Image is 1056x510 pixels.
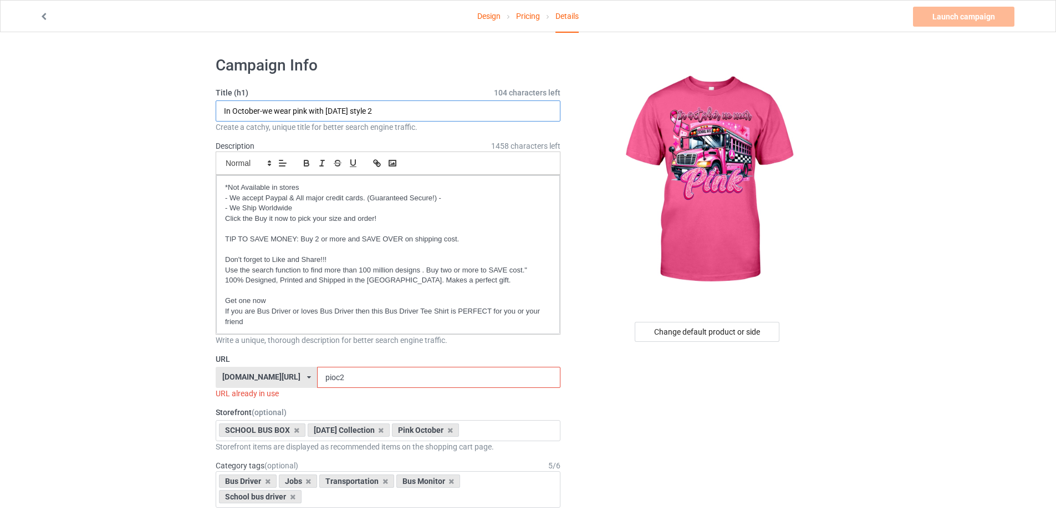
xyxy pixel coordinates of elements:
label: Storefront [216,407,560,418]
div: Create a catchy, unique title for better search engine traffic. [216,122,560,133]
p: 100% Designed, Printed and Shipped in the [GEOGRAPHIC_DATA]. Makes a perfect gift. [225,275,551,286]
p: *Not Available in stores [225,183,551,193]
div: [DATE] Collection [308,423,390,437]
div: Write a unique, thorough description for better search engine traffic. [216,335,560,346]
span: 1458 characters left [491,140,560,152]
p: Get one now [225,296,551,306]
div: URL already in use [216,388,560,399]
label: Description [216,142,254,150]
div: Transportation [319,474,394,488]
a: Design [477,1,501,32]
p: - We accept Paypal & All major credit cards. (Guaranteed Secure!) - [225,193,551,204]
span: (optional) [252,408,287,417]
span: (optional) [264,461,298,470]
div: Bus Driver [219,474,277,488]
a: Pricing [516,1,540,32]
p: Don't forget to Like and Share!!! [225,255,551,265]
div: [DOMAIN_NAME][URL] [222,373,300,381]
p: Click the Buy it now to pick your size and order! [225,214,551,224]
div: Bus Monitor [396,474,461,488]
p: If you are Bus Driver or loves Bus Driver then this Bus Driver Tee Shirt is PERFECT for you or yo... [225,306,551,327]
div: 5 / 6 [548,460,560,471]
div: Pink October [392,423,459,437]
label: Title (h1) [216,87,560,98]
p: TIP TO SAVE MONEY: Buy 2 or more and SAVE OVER on shipping cost. [225,234,551,245]
div: Details [555,1,579,33]
div: School bus driver [219,490,302,503]
div: Change default product or side [635,322,779,342]
label: Category tags [216,460,298,471]
label: URL [216,354,560,365]
h1: Campaign Info [216,55,560,75]
div: Storefront items are displayed as recommended items on the shopping cart page. [216,441,560,452]
div: Jobs [279,474,318,488]
p: - We Ship Worldwide [225,203,551,214]
div: SCHOOL BUS BOX [219,423,305,437]
p: Use the search function to find more than 100 million designs . Buy two or more to SAVE cost." [225,265,551,276]
span: 104 characters left [494,87,560,98]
